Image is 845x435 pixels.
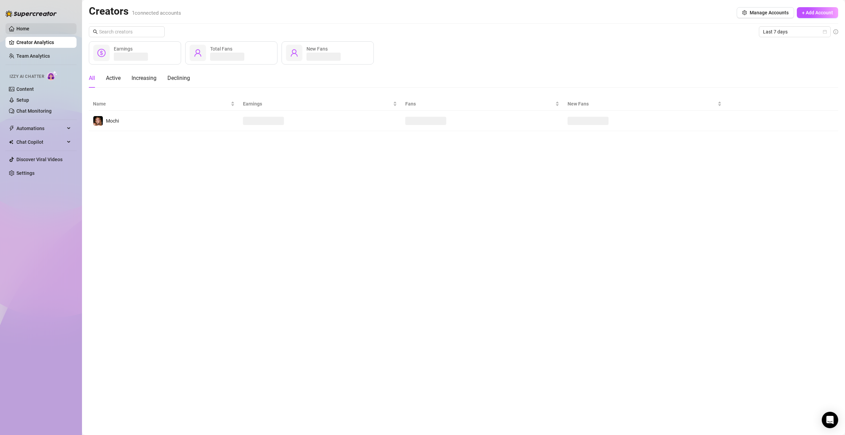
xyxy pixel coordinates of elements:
[210,46,232,52] span: Total Fans
[568,100,716,108] span: New Fans
[10,73,44,80] span: Izzy AI Chatter
[239,97,401,111] th: Earnings
[16,53,50,59] a: Team Analytics
[132,10,181,16] span: 1 connected accounts
[93,29,98,34] span: search
[194,49,202,57] span: user
[763,27,827,37] span: Last 7 days
[405,100,554,108] span: Fans
[742,10,747,15] span: setting
[93,100,229,108] span: Name
[16,157,63,162] a: Discover Viral Videos
[9,140,13,144] img: Chat Copilot
[97,49,106,57] span: dollar-circle
[16,86,34,92] a: Content
[16,37,71,48] a: Creator Analytics
[16,108,52,114] a: Chat Monitoring
[243,100,392,108] span: Earnings
[750,10,789,15] span: Manage Accounts
[106,74,121,82] div: Active
[5,10,57,17] img: logo-BBDzfeDw.svg
[99,28,155,36] input: Search creators
[132,74,156,82] div: Increasing
[797,7,838,18] button: + Add Account
[16,137,65,148] span: Chat Copilot
[106,118,119,124] span: Mochi
[16,123,65,134] span: Automations
[833,29,838,34] span: info-circle
[16,170,35,176] a: Settings
[306,46,328,52] span: New Fans
[823,30,827,34] span: calendar
[290,49,298,57] span: user
[89,74,95,82] div: All
[114,46,133,52] span: Earnings
[47,71,57,81] img: AI Chatter
[822,412,838,428] div: Open Intercom Messenger
[16,97,29,103] a: Setup
[167,74,190,82] div: Declining
[16,26,29,31] a: Home
[9,126,14,131] span: thunderbolt
[93,116,103,126] img: Mochi
[401,97,563,111] th: Fans
[737,7,794,18] button: Manage Accounts
[563,97,726,111] th: New Fans
[89,97,239,111] th: Name
[89,5,181,18] h2: Creators
[802,10,833,15] span: + Add Account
